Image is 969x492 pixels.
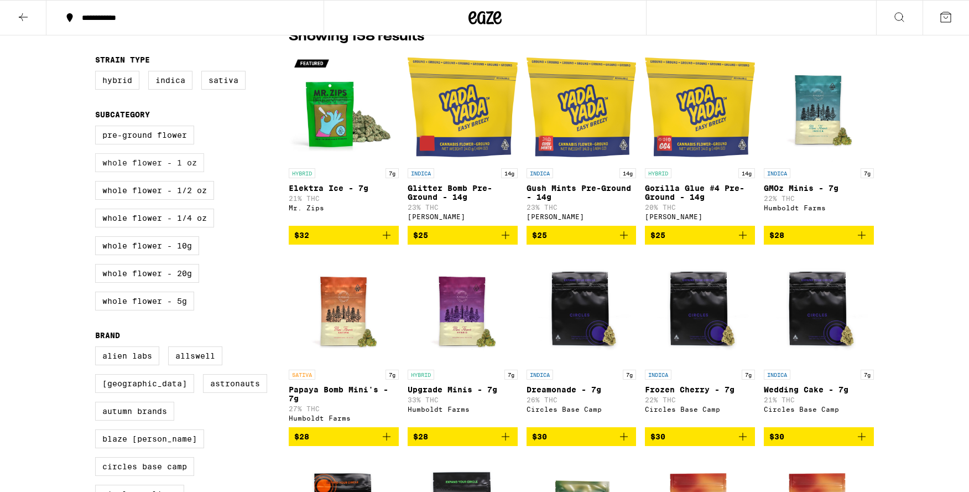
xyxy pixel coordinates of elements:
p: 7g [861,370,874,380]
p: INDICA [527,370,553,380]
button: Add to bag [289,427,399,446]
img: Circles Base Camp - Wedding Cake - 7g [764,253,874,364]
button: Add to bag [289,226,399,245]
p: 21% THC [289,195,399,202]
span: $32 [294,231,309,240]
p: INDICA [764,370,790,380]
p: 26% THC [527,396,637,403]
label: Allswell [168,346,222,365]
label: Whole Flower - 20g [95,264,199,283]
p: 20% THC [645,204,755,211]
p: 14g [619,168,636,178]
p: 7g [623,370,636,380]
label: Sativa [201,71,246,90]
button: Add to bag [764,226,874,245]
label: Whole Flower - 1/4 oz [95,209,214,227]
a: Open page for Gorilla Glue #4 Pre-Ground - 14g from Yada Yada [645,52,755,226]
div: Humboldt Farms [764,204,874,211]
p: Elektra Ice - 7g [289,184,399,193]
p: 7g [742,370,755,380]
a: Open page for Frozen Cherry - 7g from Circles Base Camp [645,253,755,427]
div: [PERSON_NAME] [408,213,518,220]
div: [PERSON_NAME] [645,213,755,220]
img: Circles Base Camp - Frozen Cherry - 7g [645,253,755,364]
img: Humboldt Farms - GMOz Minis - 7g [764,52,874,163]
p: INDICA [527,168,553,178]
div: Circles Base Camp [764,406,874,413]
span: Help [25,8,48,18]
img: Yada Yada - Glitter Bomb Pre-Ground - 14g [408,52,518,163]
a: Open page for GMOz Minis - 7g from Humboldt Farms [764,52,874,226]
a: Open page for Gush Mints Pre-Ground - 14g from Yada Yada [527,52,637,226]
label: Pre-ground Flower [95,126,194,144]
span: $28 [769,231,784,240]
label: [GEOGRAPHIC_DATA] [95,374,194,393]
a: Open page for Glitter Bomb Pre-Ground - 14g from Yada Yada [408,52,518,226]
p: 33% THC [408,396,518,403]
span: $25 [650,231,665,240]
a: Open page for Elektra Ice - 7g from Mr. Zips [289,52,399,226]
p: Upgrade Minis - 7g [408,385,518,394]
span: $25 [413,231,428,240]
div: Circles Base Camp [527,406,637,413]
p: HYBRID [289,168,315,178]
p: INDICA [764,168,790,178]
label: Hybrid [95,71,139,90]
div: Humboldt Farms [408,406,518,413]
p: HYBRID [645,168,671,178]
p: INDICA [645,370,671,380]
span: $30 [650,432,665,441]
p: 23% THC [527,204,637,211]
label: Whole Flower - 1 oz [95,153,204,172]
p: 22% THC [645,396,755,403]
p: Papaya Bomb Mini's - 7g [289,385,399,403]
p: Frozen Cherry - 7g [645,385,755,394]
p: Gush Mints Pre-Ground - 14g [527,184,637,201]
p: GMOz Minis - 7g [764,184,874,193]
label: Whole Flower - 10g [95,236,199,255]
img: Yada Yada - Gorilla Glue #4 Pre-Ground - 14g [645,52,755,163]
p: 7g [385,370,399,380]
a: Open page for Papaya Bomb Mini's - 7g from Humboldt Farms [289,253,399,427]
button: Add to bag [408,226,518,245]
legend: Brand [95,331,120,340]
div: [PERSON_NAME] [527,213,637,220]
p: Glitter Bomb Pre-Ground - 14g [408,184,518,201]
span: $28 [294,432,309,441]
label: Astronauts [203,374,267,393]
div: Humboldt Farms [289,415,399,422]
label: Blaze [PERSON_NAME] [95,429,204,448]
p: 7g [385,168,399,178]
button: Add to bag [645,427,755,446]
p: INDICA [408,168,434,178]
p: 7g [504,370,518,380]
p: 14g [738,168,755,178]
span: $30 [769,432,784,441]
p: 22% THC [764,195,874,202]
button: Add to bag [645,226,755,245]
a: Open page for Wedding Cake - 7g from Circles Base Camp [764,253,874,427]
p: 21% THC [764,396,874,403]
p: 7g [861,168,874,178]
label: Whole Flower - 5g [95,292,194,310]
a: Open page for Upgrade Minis - 7g from Humboldt Farms [408,253,518,427]
label: Circles Base Camp [95,457,194,476]
span: $28 [413,432,428,441]
p: SATIVA [289,370,315,380]
label: Alien Labs [95,346,159,365]
p: HYBRID [408,370,434,380]
button: Add to bag [764,427,874,446]
div: Mr. Zips [289,204,399,211]
button: Add to bag [527,226,637,245]
img: Yada Yada - Gush Mints Pre-Ground - 14g [527,52,637,163]
div: Circles Base Camp [645,406,755,413]
img: Circles Base Camp - Dreamonade - 7g [527,253,637,364]
legend: Subcategory [95,110,150,119]
button: Add to bag [527,427,637,446]
img: Humboldt Farms - Papaya Bomb Mini's - 7g [289,253,399,364]
span: $30 [532,432,547,441]
img: Mr. Zips - Elektra Ice - 7g [289,52,399,163]
label: Whole Flower - 1/2 oz [95,181,214,200]
label: Autumn Brands [95,402,174,421]
button: Add to bag [408,427,518,446]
